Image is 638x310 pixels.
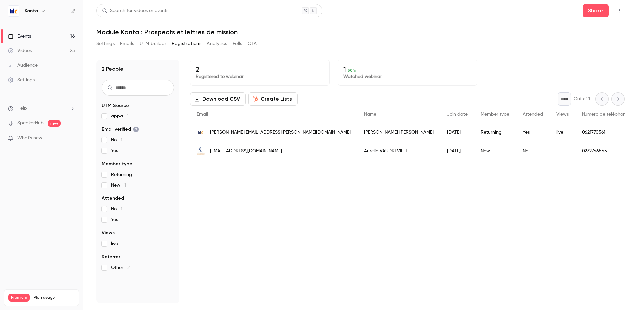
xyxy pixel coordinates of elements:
div: [DATE] [440,142,474,160]
span: Other [111,264,130,271]
div: New [474,142,516,160]
span: [EMAIL_ADDRESS][DOMAIN_NAME] [210,148,282,155]
button: CTA [248,39,257,49]
button: Analytics [207,39,227,49]
span: Member type [481,112,509,116]
span: Plan usage [34,295,75,300]
img: cab-longuemart.fr [197,147,205,155]
span: Views [102,230,115,236]
span: new [48,120,61,127]
li: help-dropdown-opener [8,105,75,112]
div: [PERSON_NAME] [PERSON_NAME] [357,123,440,142]
div: [DATE] [440,123,474,142]
span: 50 % [348,68,356,73]
p: Registered to webinar [196,73,324,80]
span: Views [556,112,569,116]
span: No [111,206,122,212]
span: Yes [111,216,124,223]
span: 1 [121,207,122,211]
span: 1 [127,114,129,118]
div: Search for videos or events [102,7,168,14]
button: Create Lists [248,92,298,106]
h1: Module Kanta : Prospects et lettres de mission [96,28,625,36]
div: Settings [8,77,35,83]
span: Join date [447,112,468,116]
div: - [550,142,575,160]
h6: Kanta [25,8,38,14]
span: Numéro de téléphone [582,112,628,116]
div: 0232766565 [575,142,635,160]
span: 1 [124,183,126,188]
iframe: Noticeable Trigger [67,135,75,141]
span: Yes [111,147,124,154]
div: Aurelie VAUDREVILLE [357,142,440,160]
section: facet-groups [102,102,174,271]
h1: 2 People [102,65,123,73]
span: Premium [8,294,30,302]
button: Emails [120,39,134,49]
span: What's new [17,135,42,142]
span: Attended [102,195,124,202]
span: 1 [122,148,124,153]
button: Polls [233,39,242,49]
span: Attended [523,112,543,116]
span: Returning [111,171,138,178]
span: 1 [121,138,122,142]
span: 2 [127,265,130,270]
span: Member type [102,161,132,167]
p: Watched webinar [343,73,472,80]
img: kanta.fr [197,128,205,136]
div: live [550,123,575,142]
span: Referrer [102,254,120,260]
span: Help [17,105,27,112]
span: live [111,240,124,247]
button: UTM builder [140,39,166,49]
span: Email [197,112,208,116]
span: 1 [136,172,138,177]
span: No [111,137,122,143]
p: 1 [343,65,472,73]
span: Email verified [102,126,139,133]
div: Events [8,33,31,39]
span: New [111,182,126,189]
button: Settings [96,39,115,49]
span: [PERSON_NAME][EMAIL_ADDRESS][PERSON_NAME][DOMAIN_NAME] [210,129,351,136]
button: Download CSV [190,92,246,106]
span: UTM Source [102,102,129,109]
p: 2 [196,65,324,73]
div: Returning [474,123,516,142]
a: SpeakerHub [17,120,44,127]
span: 1 [122,217,124,222]
button: Registrations [172,39,201,49]
div: Yes [516,123,550,142]
button: Share [583,4,609,17]
span: 1 [122,241,124,246]
div: 0621770561 [575,123,635,142]
div: Audience [8,62,38,69]
div: No [516,142,550,160]
span: appa [111,113,129,119]
p: Out of 1 [574,96,590,102]
div: Videos [8,47,32,54]
span: Name [364,112,376,116]
img: Kanta [8,6,19,16]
